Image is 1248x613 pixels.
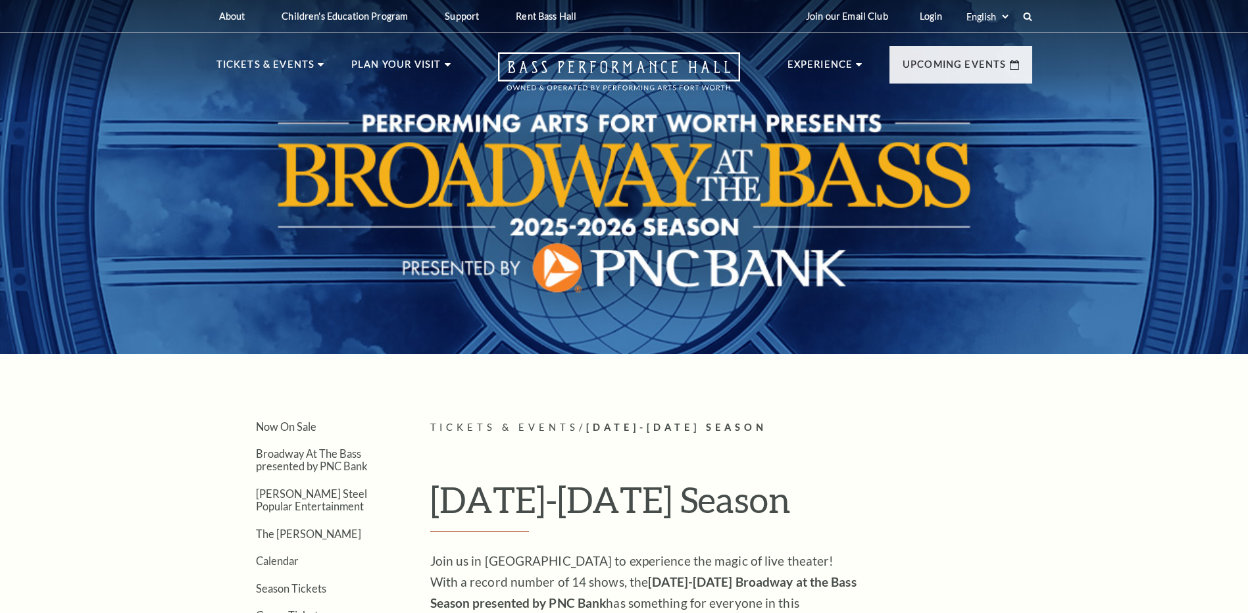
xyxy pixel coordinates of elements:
[256,554,299,567] a: Calendar
[256,447,368,472] a: Broadway At The Bass presented by PNC Bank
[445,11,479,22] p: Support
[964,11,1011,23] select: Select:
[430,420,1032,436] p: /
[256,420,316,433] a: Now On Sale
[282,11,408,22] p: Children's Education Program
[787,57,853,80] p: Experience
[256,582,326,595] a: Season Tickets
[351,57,441,80] p: Plan Your Visit
[516,11,576,22] p: Rent Bass Hall
[256,527,361,540] a: The [PERSON_NAME]
[903,57,1007,80] p: Upcoming Events
[219,11,245,22] p: About
[430,478,1032,532] h1: [DATE]-[DATE] Season
[216,57,315,80] p: Tickets & Events
[430,422,580,433] span: Tickets & Events
[256,487,367,512] a: [PERSON_NAME] Steel Popular Entertainment
[586,422,767,433] span: [DATE]-[DATE] Season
